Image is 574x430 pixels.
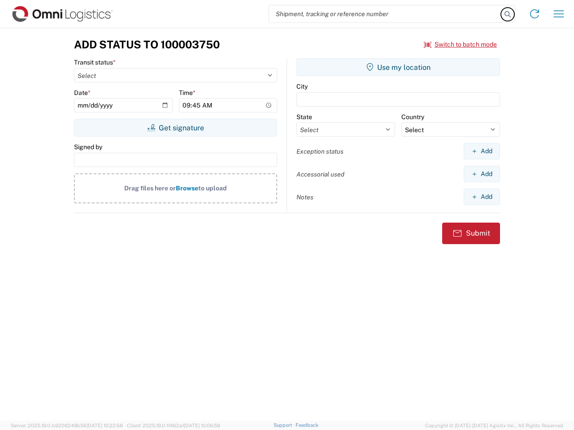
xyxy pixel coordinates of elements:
[401,113,424,121] label: Country
[87,423,123,428] span: [DATE] 10:22:58
[296,113,312,121] label: State
[127,423,220,428] span: Client: 2025.19.0-1f462a1
[74,38,220,51] h3: Add Status to 100003750
[176,185,198,192] span: Browse
[11,423,123,428] span: Server: 2025.19.0-b9208248b56
[296,58,500,76] button: Use my location
[296,147,344,155] label: Exception status
[74,58,116,66] label: Transit status
[274,422,296,428] a: Support
[296,82,308,90] label: City
[296,193,313,201] label: Notes
[184,423,220,428] span: [DATE] 10:06:59
[424,37,497,52] button: Switch to batch mode
[464,143,500,159] button: Add
[179,89,196,97] label: Time
[124,185,176,192] span: Drag files here or
[74,89,91,97] label: Date
[198,185,227,192] span: to upload
[464,166,500,182] button: Add
[425,421,563,430] span: Copyright © [DATE]-[DATE] Agistix Inc., All Rights Reserved
[74,143,102,151] label: Signed by
[269,5,501,22] input: Shipment, tracking or reference number
[296,170,344,178] label: Accessorial used
[74,119,277,137] button: Get signature
[442,223,500,244] button: Submit
[296,422,318,428] a: Feedback
[464,189,500,205] button: Add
